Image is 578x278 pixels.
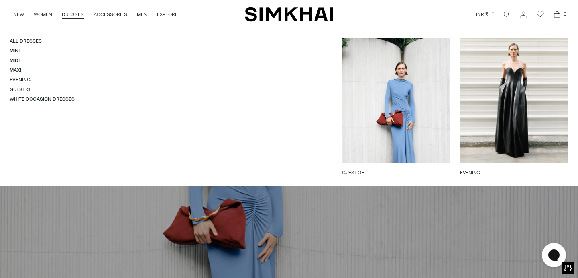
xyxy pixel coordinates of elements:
[157,6,178,23] a: EXPLORE
[561,10,568,18] span: 0
[538,240,570,270] iframe: Gorgias live chat messenger
[137,6,147,23] a: MEN
[549,6,565,23] a: Open cart modal
[62,6,84,23] a: DRESSES
[499,6,515,23] a: Open search modal
[94,6,127,23] a: ACCESSORIES
[245,6,333,22] a: SIMKHAI
[13,6,24,23] a: NEW
[515,6,531,23] a: Go to the account page
[532,6,548,23] a: Wishlist
[34,6,52,23] a: WOMEN
[476,6,496,23] button: INR ₹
